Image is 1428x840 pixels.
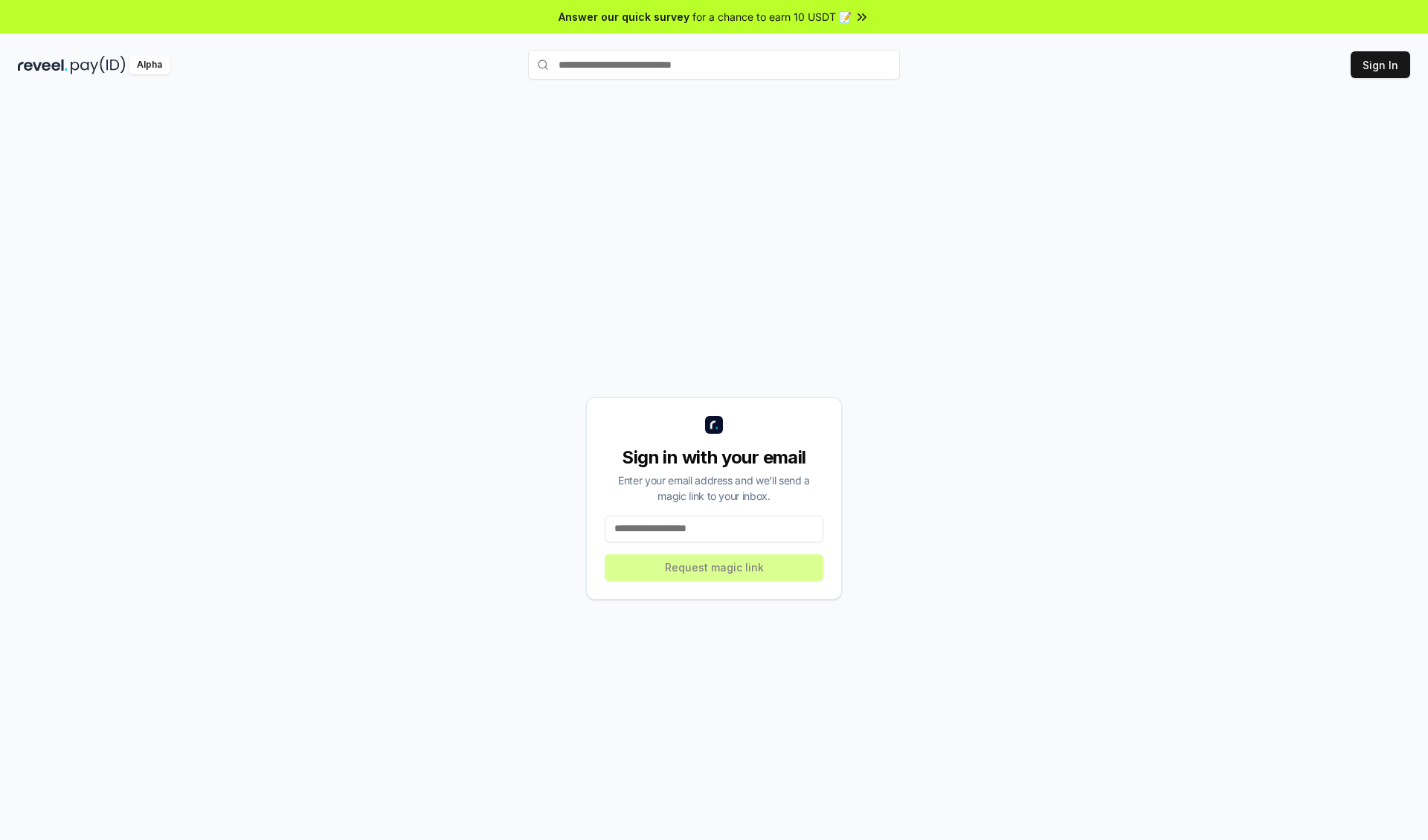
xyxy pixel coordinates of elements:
div: Sign in with your email [605,446,823,469]
img: logo_small [705,416,723,434]
img: reveel_dark [18,56,68,74]
div: Enter your email address and we’ll send a magic link to your inbox. [605,472,823,504]
button: Sign In [1351,51,1410,78]
span: Answer our quick survey [559,9,689,25]
div: Alpha [129,56,170,74]
img: pay_id [71,56,126,74]
span: for a chance to earn 10 USDT 📝 [692,9,852,25]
